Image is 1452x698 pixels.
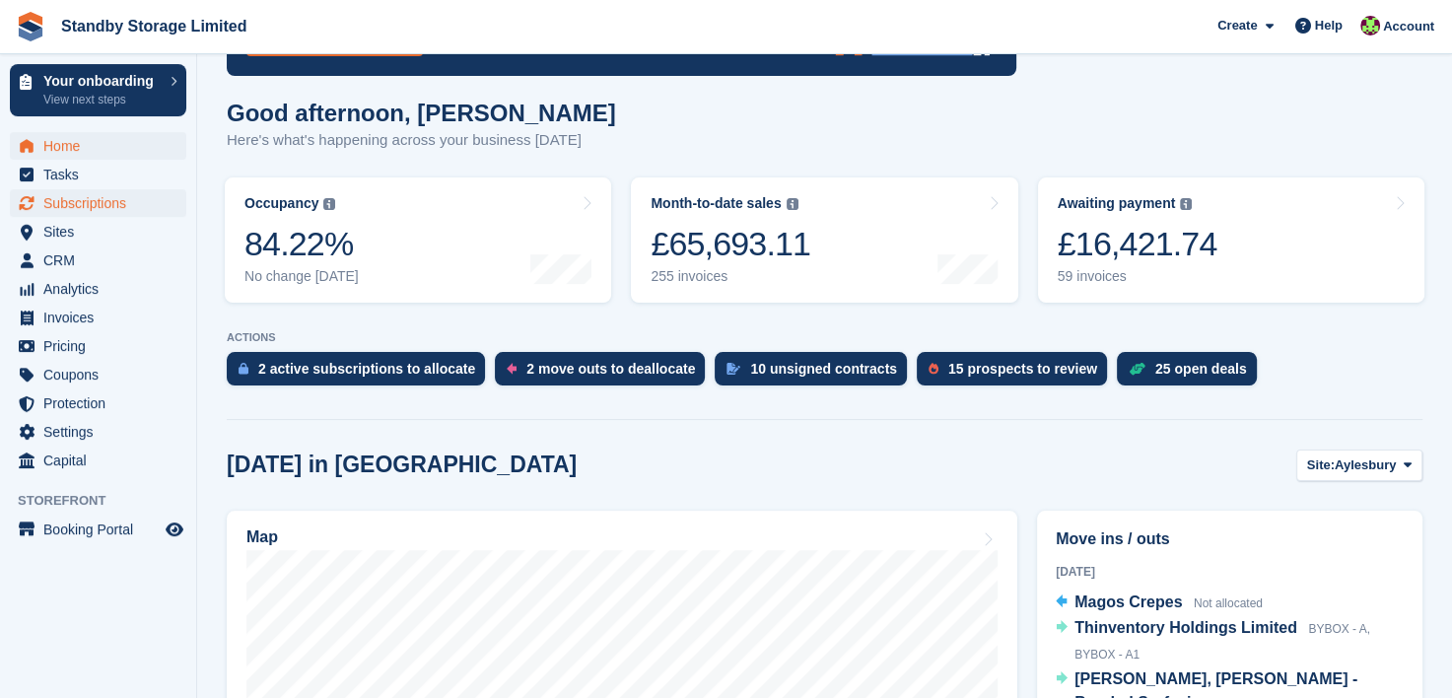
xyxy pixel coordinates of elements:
a: menu [10,361,186,388]
span: Not allocated [1194,596,1263,610]
button: Site: Aylesbury [1296,450,1422,482]
div: £16,421.74 [1058,224,1217,264]
span: Aylesbury [1335,455,1396,475]
a: Your onboarding View next steps [10,64,186,116]
a: menu [10,389,186,417]
a: 15 prospects to review [917,352,1117,395]
div: 25 open deals [1155,361,1247,377]
a: menu [10,161,186,188]
span: Magos Crepes [1074,593,1182,610]
span: Pricing [43,332,162,360]
img: icon-info-grey-7440780725fd019a000dd9b08b2336e03edf1995a4989e88bcd33f0948082b44.svg [323,198,335,210]
span: Thinventory Holdings Limited [1074,619,1297,636]
span: Storefront [18,491,196,511]
div: Occupancy [244,195,318,212]
a: Standby Storage Limited [53,10,254,42]
span: Booking Portal [43,516,162,543]
span: Coupons [43,361,162,388]
a: menu [10,418,186,446]
h2: [DATE] in [GEOGRAPHIC_DATA] [227,452,577,478]
span: CRM [43,246,162,274]
div: [DATE] [1056,563,1404,581]
a: 10 unsigned contracts [715,352,917,395]
img: active_subscription_to_allocate_icon-d502201f5373d7db506a760aba3b589e785aa758c864c3986d89f69b8ff3... [239,362,248,375]
div: 59 invoices [1058,268,1217,285]
h1: Good afternoon, [PERSON_NAME] [227,100,616,126]
img: deal-1b604bf984904fb50ccaf53a9ad4b4a5d6e5aea283cecdc64d6e3604feb123c2.svg [1129,362,1145,376]
span: Invoices [43,304,162,331]
span: Capital [43,447,162,474]
img: prospect-51fa495bee0391a8d652442698ab0144808aea92771e9ea1ae160a38d050c398.svg [929,363,938,375]
span: Sites [43,218,162,245]
div: No change [DATE] [244,268,359,285]
span: Settings [43,418,162,446]
a: 2 active subscriptions to allocate [227,352,495,395]
a: 25 open deals [1117,352,1267,395]
a: Preview store [163,518,186,541]
span: Home [43,132,162,160]
span: Tasks [43,161,162,188]
a: menu [10,304,186,331]
img: stora-icon-8386f47178a22dfd0bd8f6a31ec36ba5ce8667c1dd55bd0f319d3a0aa187defe.svg [16,12,45,41]
div: 10 unsigned contracts [750,361,897,377]
p: ACTIONS [227,331,1422,344]
a: menu [10,275,186,303]
span: Protection [43,389,162,417]
img: move_outs_to_deallocate_icon-f764333ba52eb49d3ac5e1228854f67142a1ed5810a6f6cc68b1a99e826820c5.svg [507,363,517,375]
h2: Move ins / outs [1056,527,1404,551]
span: Analytics [43,275,162,303]
span: Subscriptions [43,189,162,217]
a: 2 move outs to deallocate [495,352,715,395]
span: Create [1217,16,1257,35]
div: Month-to-date sales [651,195,781,212]
p: Your onboarding [43,74,161,88]
a: menu [10,218,186,245]
div: £65,693.11 [651,224,810,264]
a: menu [10,447,186,474]
p: View next steps [43,91,161,108]
a: menu [10,132,186,160]
p: Here's what's happening across your business [DATE] [227,129,616,152]
h2: Map [246,528,278,546]
img: contract_signature_icon-13c848040528278c33f63329250d36e43548de30e8caae1d1a13099fd9432cc5.svg [726,363,740,375]
a: Thinventory Holdings Limited BYBOX - A, BYBOX - A1 [1056,616,1404,667]
a: Month-to-date sales £65,693.11 255 invoices [631,177,1017,303]
div: 2 active subscriptions to allocate [258,361,475,377]
span: Account [1383,17,1434,36]
img: icon-info-grey-7440780725fd019a000dd9b08b2336e03edf1995a4989e88bcd33f0948082b44.svg [1180,198,1192,210]
div: 15 prospects to review [948,361,1097,377]
a: menu [10,189,186,217]
a: menu [10,246,186,274]
img: Sue Ford [1360,16,1380,35]
span: Help [1315,16,1343,35]
div: Awaiting payment [1058,195,1176,212]
div: 84.22% [244,224,359,264]
span: Site: [1307,455,1335,475]
div: 255 invoices [651,268,810,285]
a: Awaiting payment £16,421.74 59 invoices [1038,177,1424,303]
a: Magos Crepes Not allocated [1056,591,1263,616]
img: icon-info-grey-7440780725fd019a000dd9b08b2336e03edf1995a4989e88bcd33f0948082b44.svg [787,198,798,210]
a: menu [10,332,186,360]
a: Occupancy 84.22% No change [DATE] [225,177,611,303]
div: 2 move outs to deallocate [526,361,695,377]
a: menu [10,516,186,543]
